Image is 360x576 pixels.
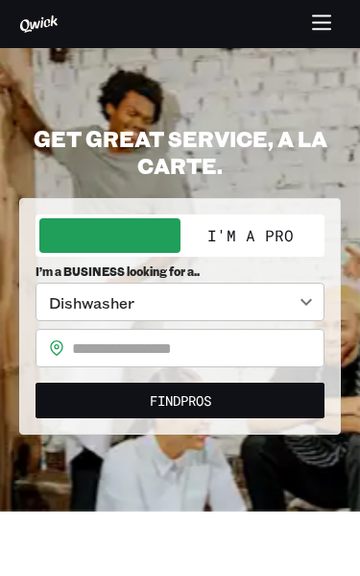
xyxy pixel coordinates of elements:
[36,383,324,418] button: FindPros
[39,218,180,253] button: I'm a Business
[36,264,324,279] span: I’m a BUSINESS looking for a..
[180,218,322,253] button: I'm a Pro
[36,283,324,321] div: Dishwasher
[19,125,341,179] h2: GET GREAT SERVICE, A LA CARTE.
